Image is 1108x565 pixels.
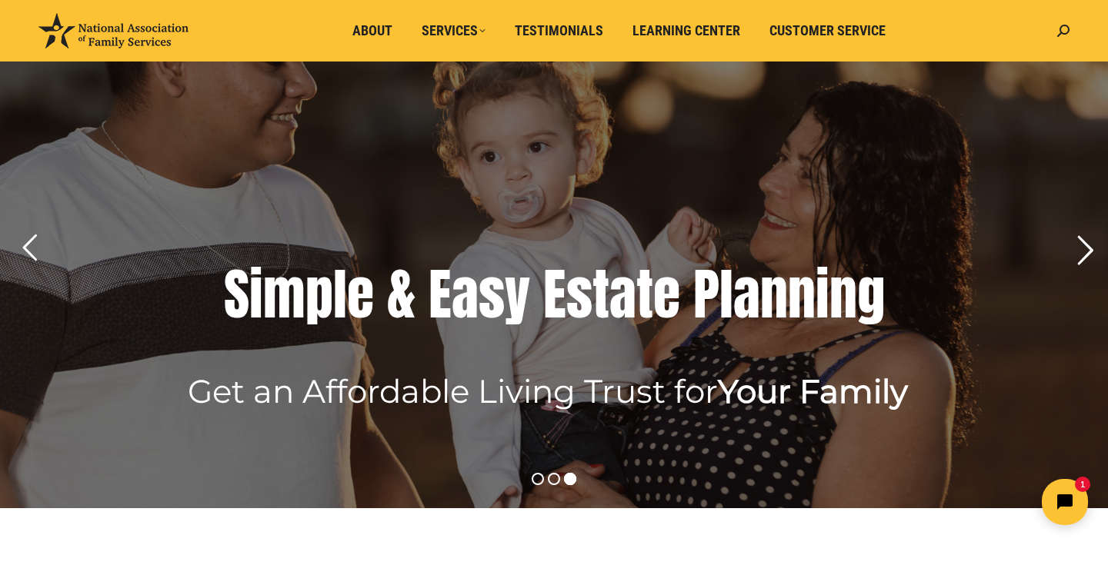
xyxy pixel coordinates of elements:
div: S [224,264,249,325]
iframe: Tidio Chat [836,466,1101,538]
rs-layer: Get an Affordable Living Trust for [188,377,908,405]
div: E [429,264,452,325]
img: National Association of Family Services [38,13,189,48]
div: g [857,264,885,325]
div: n [760,264,788,325]
div: s [479,264,505,325]
div: a [452,264,479,325]
div: n [829,264,857,325]
div: a [609,264,636,325]
div: l [719,264,733,325]
div: l [333,264,347,325]
div: E [543,264,566,325]
div: e [347,264,374,325]
div: n [788,264,816,325]
b: Your Family [718,371,908,411]
div: t [592,264,609,325]
span: About [352,22,392,39]
span: Services [422,22,486,39]
div: i [249,264,263,325]
span: Learning Center [632,22,740,39]
a: Testimonials [504,16,614,45]
div: m [263,264,305,325]
div: s [566,264,592,325]
div: p [305,264,333,325]
a: About [342,16,403,45]
div: e [653,264,680,325]
div: a [733,264,760,325]
div: i [816,264,829,325]
div: y [505,264,530,325]
div: t [636,264,653,325]
a: Customer Service [759,16,896,45]
div: P [693,264,719,325]
span: Testimonials [515,22,603,39]
div: & [387,264,415,325]
span: Customer Service [769,22,886,39]
a: Learning Center [622,16,751,45]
